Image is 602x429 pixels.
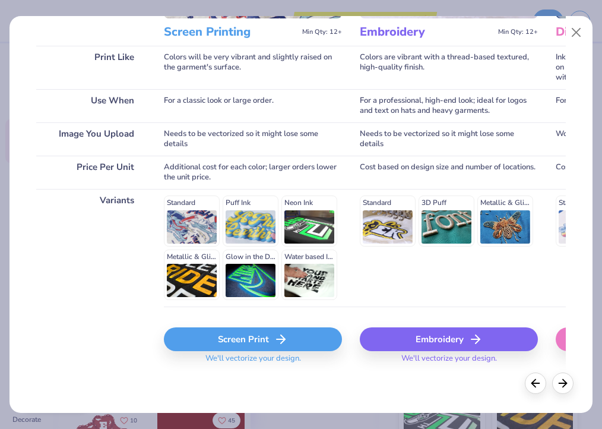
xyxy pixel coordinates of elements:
div: Cost based on design size and number of locations. [360,156,538,189]
span: We'll vectorize your design. [201,354,306,371]
button: Close [565,21,588,44]
div: Price Per Unit [36,156,146,189]
div: Print Like [36,46,146,89]
span: We'll vectorize your design. [397,354,502,371]
h3: Embroidery [360,24,493,40]
span: Min Qty: 12+ [498,28,538,36]
span: Min Qty: 12+ [302,28,342,36]
div: Needs to be vectorized so it might lose some details [360,122,538,156]
div: For a professional, high-end look; ideal for logos and text on hats and heavy garments. [360,89,538,122]
h3: Screen Printing [164,24,297,40]
div: Variants [36,189,146,307]
div: Use When [36,89,146,122]
div: Colors are vibrant with a thread-based textured, high-quality finish. [360,46,538,89]
div: Screen Print [164,327,342,351]
div: Image You Upload [36,122,146,156]
div: For a classic look or large order. [164,89,342,122]
div: Additional cost for each color; larger orders lower the unit price. [164,156,342,189]
div: Needs to be vectorized so it might lose some details [164,122,342,156]
div: Colors will be very vibrant and slightly raised on the garment's surface. [164,46,342,89]
div: Embroidery [360,327,538,351]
